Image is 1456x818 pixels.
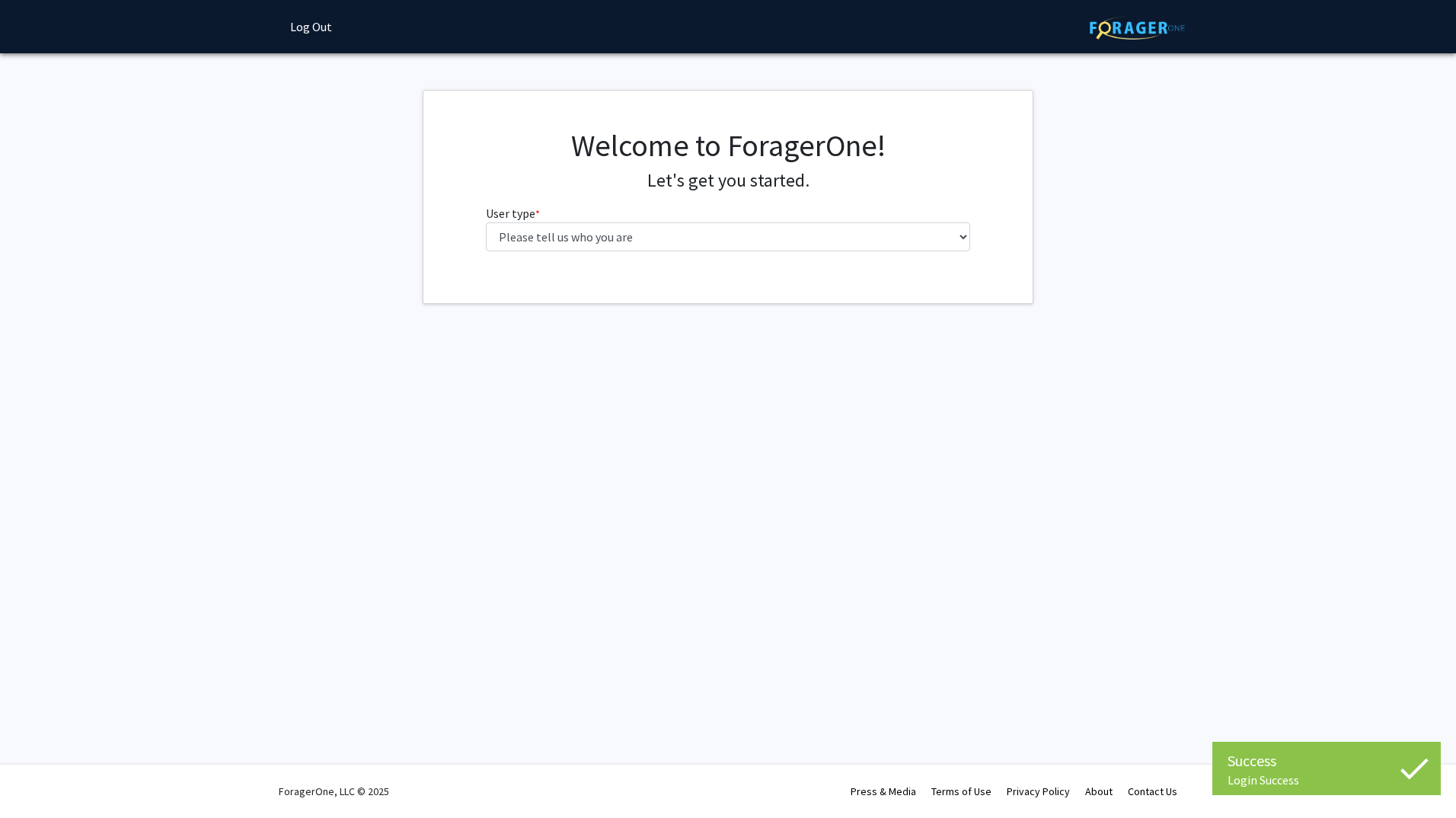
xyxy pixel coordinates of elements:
a: Privacy Policy [1007,784,1070,798]
a: Contact Us [1128,784,1177,798]
a: Terms of Use [931,784,991,798]
a: About [1085,784,1113,798]
h4: Let's get you started. [486,170,971,192]
div: Success [1228,749,1426,772]
img: ForagerOne Logo [1090,16,1185,40]
a: Press & Media [851,784,916,798]
div: Login Success [1228,772,1426,788]
label: User type [486,204,540,222]
h1: Welcome to ForagerOne! [486,127,971,164]
div: ForagerOne, LLC © 2025 [279,765,389,818]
